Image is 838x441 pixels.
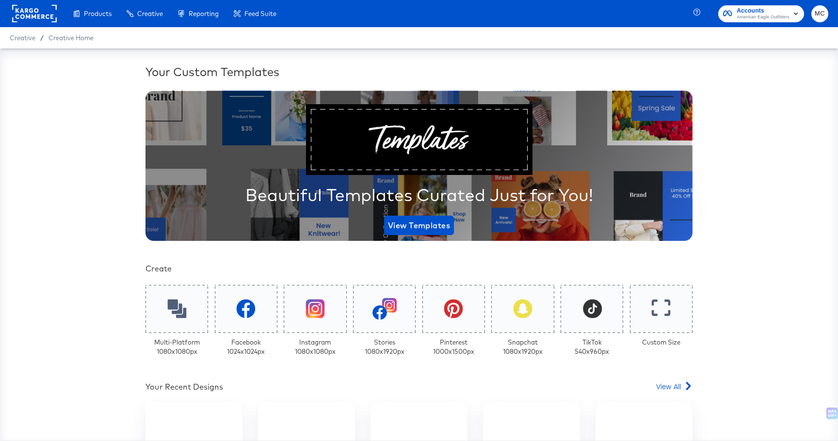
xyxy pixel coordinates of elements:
[388,219,450,232] span: View Templates
[656,381,693,395] a: View All
[48,34,94,42] a: Creative Home
[84,10,112,17] span: Products
[245,183,593,207] div: Beautiful Templates Curated Just for You!
[295,338,336,356] div: Instagram 1080 x 1080 px
[811,5,828,22] button: MC
[145,381,223,393] div: Your Recent Designs
[227,338,265,356] div: Facebook 1024 x 1024 px
[384,216,454,235] button: View Templates
[642,338,680,347] div: Custom Size
[189,10,219,17] span: Reporting
[10,34,35,42] span: Creative
[145,263,693,274] div: Create
[244,10,276,17] span: Feed Suite
[718,5,804,22] button: AccountsAmerican Eagle Outfitters
[433,338,474,356] div: Pinterest 1000 x 1500 px
[365,338,404,356] div: Stories 1080 x 1920 px
[815,8,824,19] span: MC
[656,381,681,391] span: View All
[503,338,543,356] div: Snapchat 1080 x 1920 px
[737,14,790,21] span: American Eagle Outfitters
[737,6,790,16] span: Accounts
[575,338,609,356] div: TikTok 540 x 960 px
[35,34,48,42] span: /
[145,63,693,80] div: Your Custom Templates
[154,338,200,356] div: Multi-Platform 1080 x 1080 px
[137,10,163,17] span: Creative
